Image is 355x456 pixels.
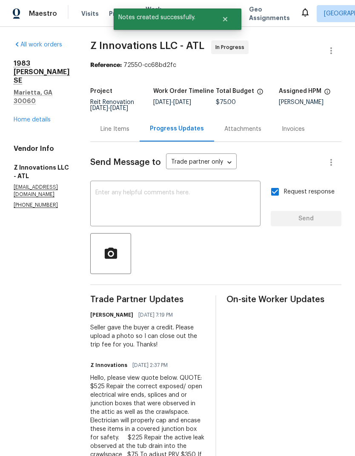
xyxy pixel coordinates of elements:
[153,99,191,105] span: -
[90,99,134,111] span: Reit Renovation
[90,88,112,94] h5: Project
[90,361,127,369] h6: Z Innovations
[90,158,161,167] span: Send Message to
[279,99,342,105] div: [PERSON_NAME]
[173,99,191,105] span: [DATE]
[216,88,254,94] h5: Total Budget
[100,125,129,133] div: Line Items
[138,311,173,319] span: [DATE] 7:19 PM
[153,88,214,94] h5: Work Order Timeline
[90,311,133,319] h6: [PERSON_NAME]
[14,163,70,180] h5: Z Innovations LLC - ATL
[114,9,211,26] span: Notes created successfully.
[216,99,236,105] span: $75.00
[166,156,237,170] div: Trade partner only
[153,99,171,105] span: [DATE]
[29,9,57,18] span: Maestro
[249,5,290,22] span: Geo Assignments
[81,9,99,18] span: Visits
[224,125,261,133] div: Attachments
[324,88,331,99] span: The hpm assigned to this work order.
[226,295,341,304] span: On-site Worker Updates
[90,62,122,68] b: Reference:
[279,88,321,94] h5: Assigned HPM
[211,11,239,28] button: Close
[150,124,204,133] div: Progress Updates
[90,61,341,69] div: 72550-cc68bd2fc
[14,144,70,153] h4: Vendor Info
[90,323,205,349] div: Seller gave the buyer a credit. Please upload a photo so I can close out the trip fee for you. Th...
[90,295,205,304] span: Trade Partner Updates
[109,9,135,18] span: Projects
[90,105,128,111] span: -
[110,105,128,111] span: [DATE]
[215,43,248,52] span: In Progress
[282,125,305,133] div: Invoices
[284,188,335,196] span: Request response
[14,42,62,48] a: All work orders
[146,5,167,22] span: Work Orders
[90,40,204,51] span: Z Innovations LLC - ATL
[90,105,108,111] span: [DATE]
[257,88,263,99] span: The total cost of line items that have been proposed by Opendoor. This sum includes line items th...
[14,117,51,123] a: Home details
[132,361,168,369] span: [DATE] 2:37 PM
